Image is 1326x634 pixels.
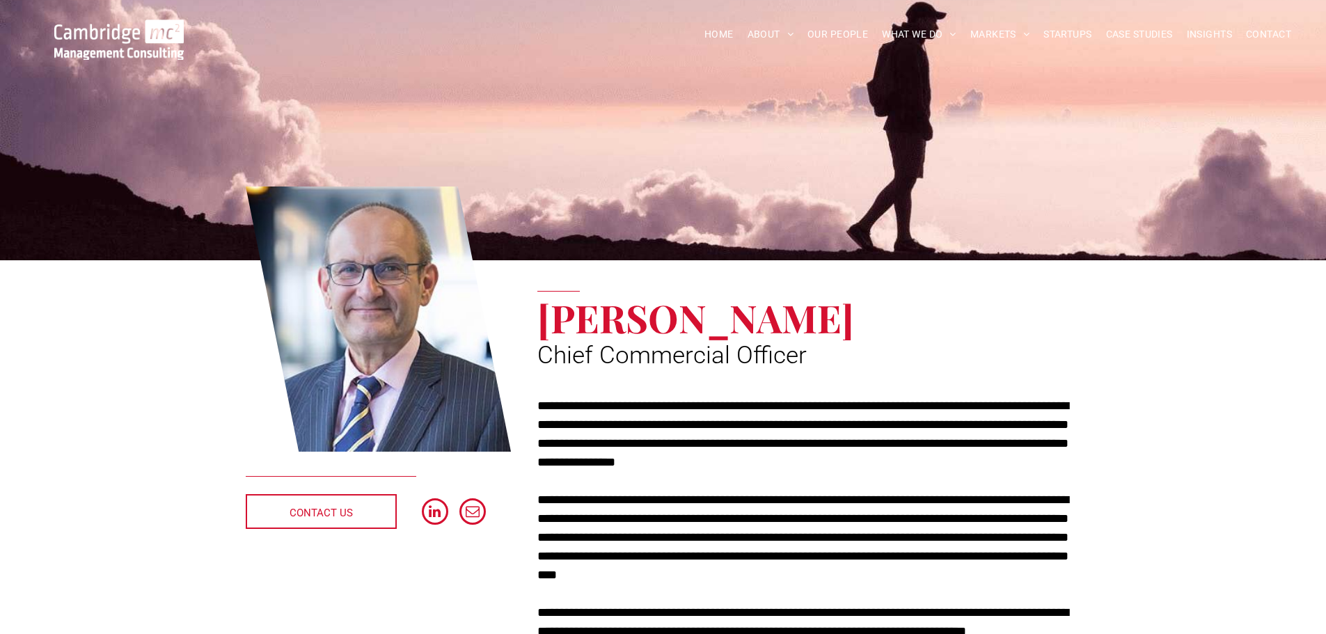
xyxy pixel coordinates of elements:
[741,24,801,45] a: ABOUT
[422,498,448,528] a: linkedin
[54,19,184,60] img: Go to Homepage
[1036,24,1098,45] a: STARTUPS
[537,341,807,370] span: Chief Commercial Officer
[537,292,854,343] span: [PERSON_NAME]
[963,24,1036,45] a: MARKETS
[1180,24,1239,45] a: INSIGHTS
[1239,24,1298,45] a: CONTACT
[800,24,875,45] a: OUR PEOPLE
[246,494,397,529] a: CONTACT US
[697,24,741,45] a: HOME
[459,498,486,528] a: email
[875,24,963,45] a: WHAT WE DO
[1099,24,1180,45] a: CASE STUDIES
[290,496,353,530] span: CONTACT US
